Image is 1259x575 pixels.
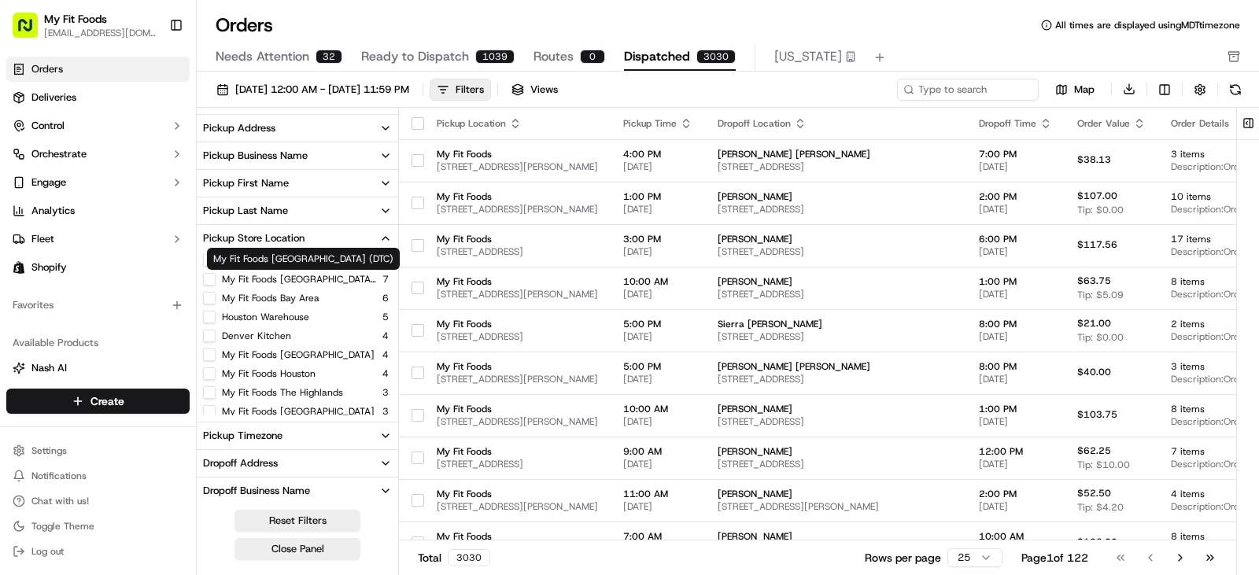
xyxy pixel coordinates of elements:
div: Pickup Time [623,117,692,130]
a: 💻API Documentation [127,345,259,374]
img: 8571987876998_91fb9ceb93ad5c398215_72.jpg [33,150,61,179]
div: Filters [456,83,484,97]
button: Start new chat [268,155,286,174]
input: Got a question? Start typing here... [41,101,283,118]
span: 5:00 PM [623,318,692,330]
span: [STREET_ADDRESS] [718,415,954,428]
span: My Fit Foods [437,360,598,373]
span: Description: Order #874367, Customer: [PERSON_NAME], 1st Order, [US_STATE], Day: [DATE] | Time: 1... [1171,288,1250,300]
span: 17 items [1171,233,1250,245]
span: [PERSON_NAME] [718,275,954,288]
span: 8 items [1171,275,1250,288]
img: Wisdom Oko [16,271,41,302]
span: [STREET_ADDRESS][PERSON_NAME] [437,288,598,300]
span: [DATE] [979,288,1052,300]
span: [PERSON_NAME] [718,445,954,458]
span: Description: Order #879102, Customer: [PERSON_NAME], 3rd Order, [US_STATE], Day: [DATE] | Time: 1... [1171,500,1250,513]
span: [STREET_ADDRESS] [718,458,954,470]
span: My Fit Foods [437,318,598,330]
span: [PERSON_NAME] [718,233,954,245]
button: Orchestrate [6,142,190,167]
span: [DATE] [623,288,692,300]
span: Needs Attention [216,47,309,66]
span: $63.75 [1077,275,1111,287]
span: 8:00 PM [979,318,1052,330]
button: See all [244,201,286,220]
span: $62.25 [1077,444,1111,457]
span: Sierra [PERSON_NAME] [718,318,954,330]
span: My Fit Foods [437,148,598,160]
span: 1:00 PM [623,190,692,203]
button: [EMAIL_ADDRESS][DOMAIN_NAME] [44,27,157,39]
span: Pylon [157,390,190,402]
span: Knowledge Base [31,352,120,367]
span: Nash AI [31,361,67,375]
span: 2 items [1171,318,1250,330]
span: Fleet [31,232,54,246]
span: [DATE] [979,160,1052,173]
div: Total [418,549,490,566]
span: $103.75 [1077,408,1117,421]
span: Views [530,83,558,97]
div: 0 [580,50,605,64]
span: [DATE] [979,458,1052,470]
span: [DATE] [623,458,692,470]
div: Favorites [6,293,190,318]
label: My Fit Foods [GEOGRAPHIC_DATA] [222,405,375,418]
span: [US_STATE] [774,47,842,66]
span: [DATE] 12:00 AM - [DATE] 11:59 PM [235,83,409,97]
span: Description: Order #935739, Customer: [PERSON_NAME], Customer's 78 Order, [US_STATE], Same Day: [... [1171,245,1250,258]
p: Rows per page [865,550,941,566]
button: Refresh [1224,79,1246,101]
button: My Fit Foods The Highlands [222,386,343,399]
span: Tip: $10.00 [1077,459,1130,471]
span: [DATE] [979,203,1052,216]
span: • [171,286,176,299]
button: [DATE] 12:00 AM - [DATE] 11:59 PM [209,79,416,101]
img: 1736555255976-a54dd68f-1ca7-489b-9aae-adbdc363a1c4 [16,150,44,179]
span: [STREET_ADDRESS][PERSON_NAME] [718,500,954,513]
span: 4:00 PM [623,148,692,160]
div: 3030 [448,549,490,566]
span: 5 [382,311,389,323]
div: We're available if you need us! [71,166,216,179]
span: [DATE] [623,373,692,385]
span: [DATE] [623,415,692,428]
span: Orchestrate [31,147,87,161]
span: 10 items [1171,190,1250,203]
div: Page 1 of 122 [1021,550,1088,566]
div: 💻 [133,353,146,366]
span: My Fit Foods [437,403,598,415]
div: Dropoff Business Name [203,484,310,498]
button: Pickup Timezone [197,422,398,449]
span: [STREET_ADDRESS][PERSON_NAME] [437,415,598,428]
span: 6 [382,292,389,304]
button: Houston Warehouse [222,311,309,323]
button: Pickup First Name [197,170,398,197]
span: Orders [31,62,63,76]
span: My Fit Foods [437,190,598,203]
div: Pickup Last Name [203,204,288,218]
span: Routes [534,47,574,66]
span: 3:00 PM [623,233,692,245]
button: Pickup Business Name [197,142,398,169]
p: Welcome 👋 [16,63,286,88]
button: Chat with us! [6,490,190,512]
a: Analytics [6,198,190,223]
span: 7:00 AM [623,530,692,543]
span: [DATE] [979,415,1052,428]
button: Nash AI [6,356,190,381]
span: My Fit Foods [44,11,107,27]
span: Create [90,393,124,409]
label: Denver Kitchen [222,330,291,342]
span: 8:00 PM [979,360,1052,373]
span: [STREET_ADDRESS] [437,458,598,470]
span: [DATE] [623,160,692,173]
span: Toggle Theme [31,520,94,533]
div: Dropoff Location [718,117,954,130]
span: My Fit Foods [437,233,598,245]
div: Pickup First Name [203,176,289,190]
span: [DATE] [623,245,692,258]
